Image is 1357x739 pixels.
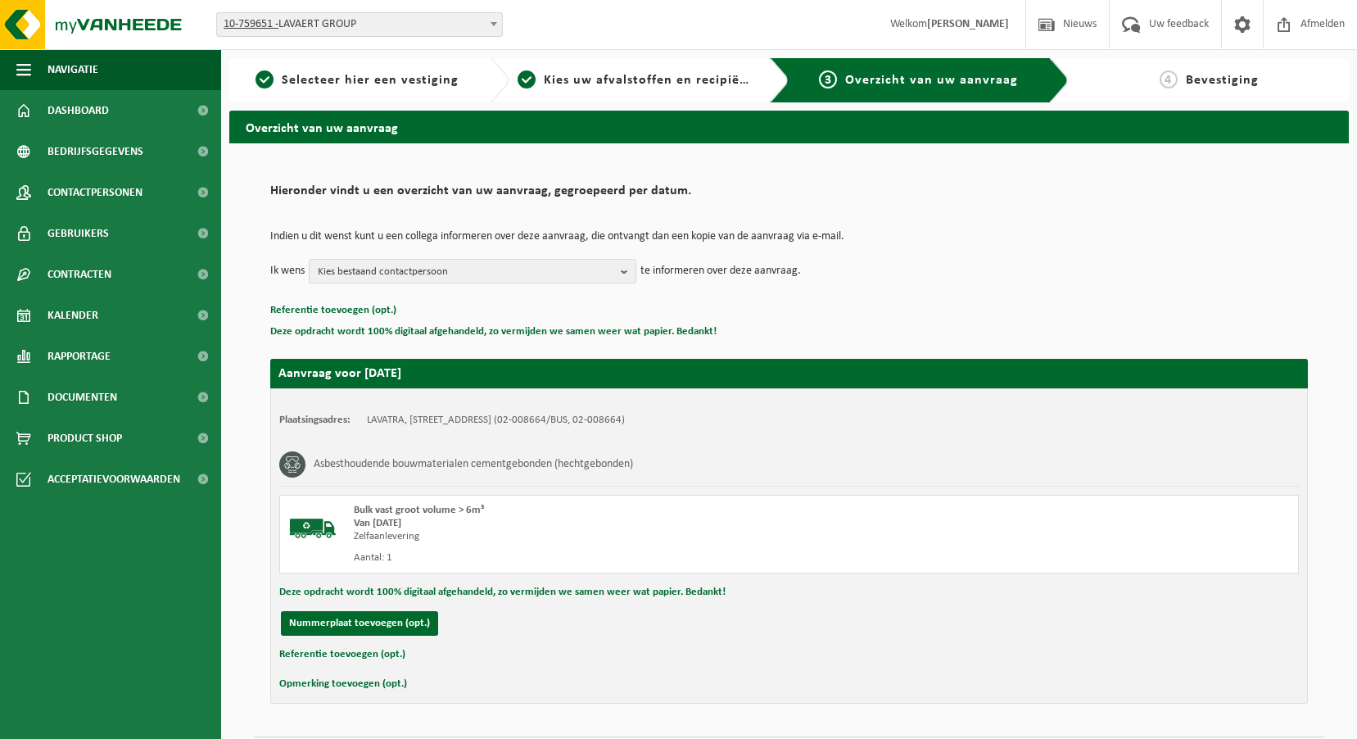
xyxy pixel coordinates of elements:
button: Kies bestaand contactpersoon [309,259,636,283]
div: Aantal: 1 [354,551,855,564]
h3: Asbesthoudende bouwmaterialen cementgebonden (hechtgebonden) [314,451,633,478]
strong: Van [DATE] [354,518,401,528]
span: Bedrijfsgegevens [47,131,143,172]
span: 1 [256,70,274,88]
span: Bevestiging [1186,74,1259,87]
strong: Plaatsingsadres: [279,415,351,425]
span: 10-759651 - LAVAERT GROUP [217,13,502,36]
button: Referentie toevoegen (opt.) [270,300,396,321]
button: Opmerking toevoegen (opt.) [279,673,407,695]
span: Contactpersonen [47,172,142,213]
a: 2Kies uw afvalstoffen en recipiënten [518,70,757,90]
span: Acceptatievoorwaarden [47,459,180,500]
span: Kalender [47,295,98,336]
p: Ik wens [270,259,305,283]
span: Contracten [47,254,111,295]
div: Zelfaanlevering [354,530,855,543]
span: Product Shop [47,418,122,459]
span: Navigatie [47,49,98,90]
strong: [PERSON_NAME] [927,18,1009,30]
a: 1Selecteer hier een vestiging [237,70,477,90]
h2: Hieronder vindt u een overzicht van uw aanvraag, gegroepeerd per datum. [270,184,1308,206]
span: Dashboard [47,90,109,131]
p: Indien u dit wenst kunt u een collega informeren over deze aanvraag, die ontvangt dan een kopie v... [270,231,1308,243]
span: Bulk vast groot volume > 6m³ [354,505,484,515]
span: 2 [518,70,536,88]
td: LAVATRA, [STREET_ADDRESS] (02-008664/BUS, 02-008664) [367,414,625,427]
span: 3 [819,70,837,88]
button: Nummerplaat toevoegen (opt.) [281,611,438,636]
button: Deze opdracht wordt 100% digitaal afgehandeld, zo vermijden we samen weer wat papier. Bedankt! [279,582,726,603]
span: Kies bestaand contactpersoon [318,260,614,284]
p: te informeren over deze aanvraag. [640,259,801,283]
span: Rapportage [47,336,111,377]
span: 4 [1160,70,1178,88]
button: Deze opdracht wordt 100% digitaal afgehandeld, zo vermijden we samen weer wat papier. Bedankt! [270,321,717,342]
iframe: chat widget [8,703,274,739]
span: Overzicht van uw aanvraag [845,74,1018,87]
tcxspan: Call 10-759651 - via 3CX [224,18,278,30]
span: 10-759651 - LAVAERT GROUP [216,12,503,37]
span: Documenten [47,377,117,418]
strong: Aanvraag voor [DATE] [278,367,401,380]
span: Gebruikers [47,213,109,254]
h2: Overzicht van uw aanvraag [229,111,1349,143]
button: Referentie toevoegen (opt.) [279,644,405,665]
img: BL-SO-LV.png [288,504,337,553]
span: Kies uw afvalstoffen en recipiënten [544,74,769,87]
span: Selecteer hier een vestiging [282,74,459,87]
